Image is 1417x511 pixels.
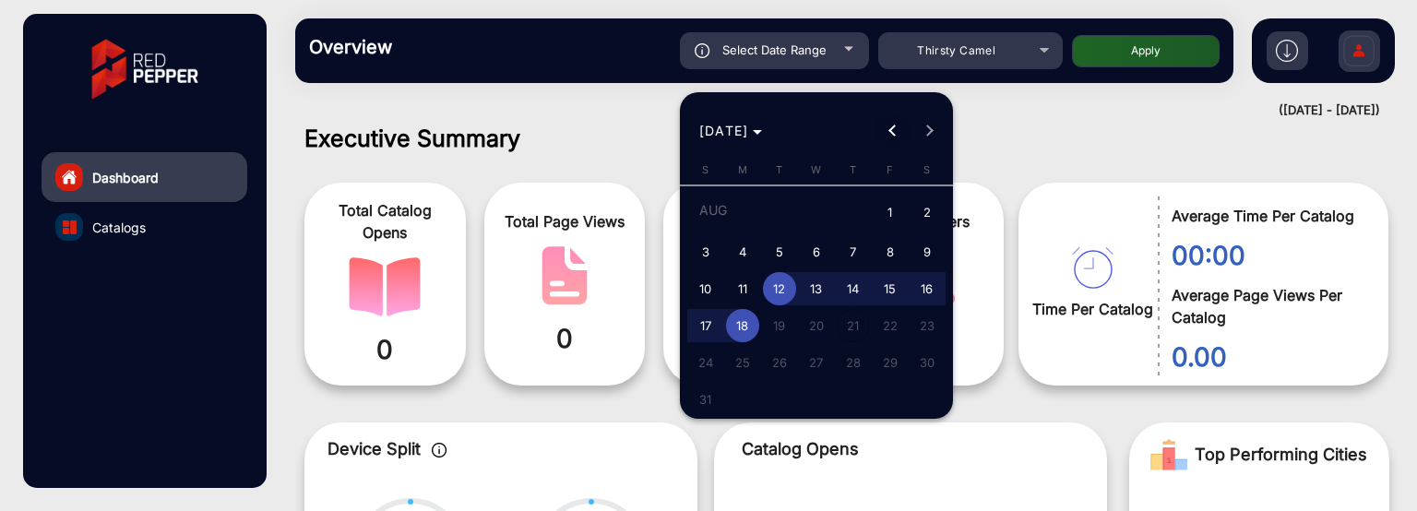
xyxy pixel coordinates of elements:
[692,114,770,148] button: Choose month and year
[687,233,724,270] button: August 3, 2025
[761,233,798,270] button: August 5, 2025
[689,309,722,342] span: 17
[687,344,724,381] button: August 24, 2025
[909,192,946,233] button: August 2, 2025
[726,235,759,268] span: 4
[872,192,909,233] button: August 1, 2025
[874,272,907,305] span: 15
[689,272,722,305] span: 10
[763,235,796,268] span: 5
[798,270,835,307] button: August 13, 2025
[761,270,798,307] button: August 12, 2025
[699,123,749,138] span: [DATE]
[702,163,708,176] span: S
[923,163,930,176] span: S
[763,346,796,379] span: 26
[761,307,798,344] button: August 19, 2025
[726,346,759,379] span: 25
[874,195,907,232] span: 1
[724,344,761,381] button: August 25, 2025
[911,235,944,268] span: 9
[872,233,909,270] button: August 8, 2025
[850,163,856,176] span: T
[837,346,870,379] span: 28
[687,307,724,344] button: August 17, 2025
[798,233,835,270] button: August 6, 2025
[724,270,761,307] button: August 11, 2025
[776,163,782,176] span: T
[738,163,747,176] span: M
[689,383,722,416] span: 31
[909,307,946,344] button: August 23, 2025
[798,344,835,381] button: August 27, 2025
[911,309,944,342] span: 23
[835,270,872,307] button: August 14, 2025
[687,192,872,233] td: AUG
[800,309,833,342] span: 20
[909,270,946,307] button: August 16, 2025
[689,346,722,379] span: 24
[724,307,761,344] button: August 18, 2025
[763,309,796,342] span: 19
[872,307,909,344] button: August 22, 2025
[811,163,821,176] span: W
[911,346,944,379] span: 30
[687,270,724,307] button: August 10, 2025
[887,163,893,176] span: F
[835,344,872,381] button: August 28, 2025
[687,381,724,418] button: August 31, 2025
[835,233,872,270] button: August 7, 2025
[911,272,944,305] span: 16
[800,272,833,305] span: 13
[837,235,870,268] span: 7
[874,235,907,268] span: 8
[872,344,909,381] button: August 29, 2025
[798,307,835,344] button: August 20, 2025
[874,113,911,149] button: Previous month
[835,307,872,344] button: August 21, 2025
[837,309,870,342] span: 21
[874,346,907,379] span: 29
[726,309,759,342] span: 18
[909,344,946,381] button: August 30, 2025
[726,272,759,305] span: 11
[800,346,833,379] span: 27
[837,272,870,305] span: 14
[724,233,761,270] button: August 4, 2025
[911,195,944,232] span: 2
[689,235,722,268] span: 3
[800,235,833,268] span: 6
[761,344,798,381] button: August 26, 2025
[763,272,796,305] span: 12
[872,270,909,307] button: August 15, 2025
[874,309,907,342] span: 22
[909,233,946,270] button: August 9, 2025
